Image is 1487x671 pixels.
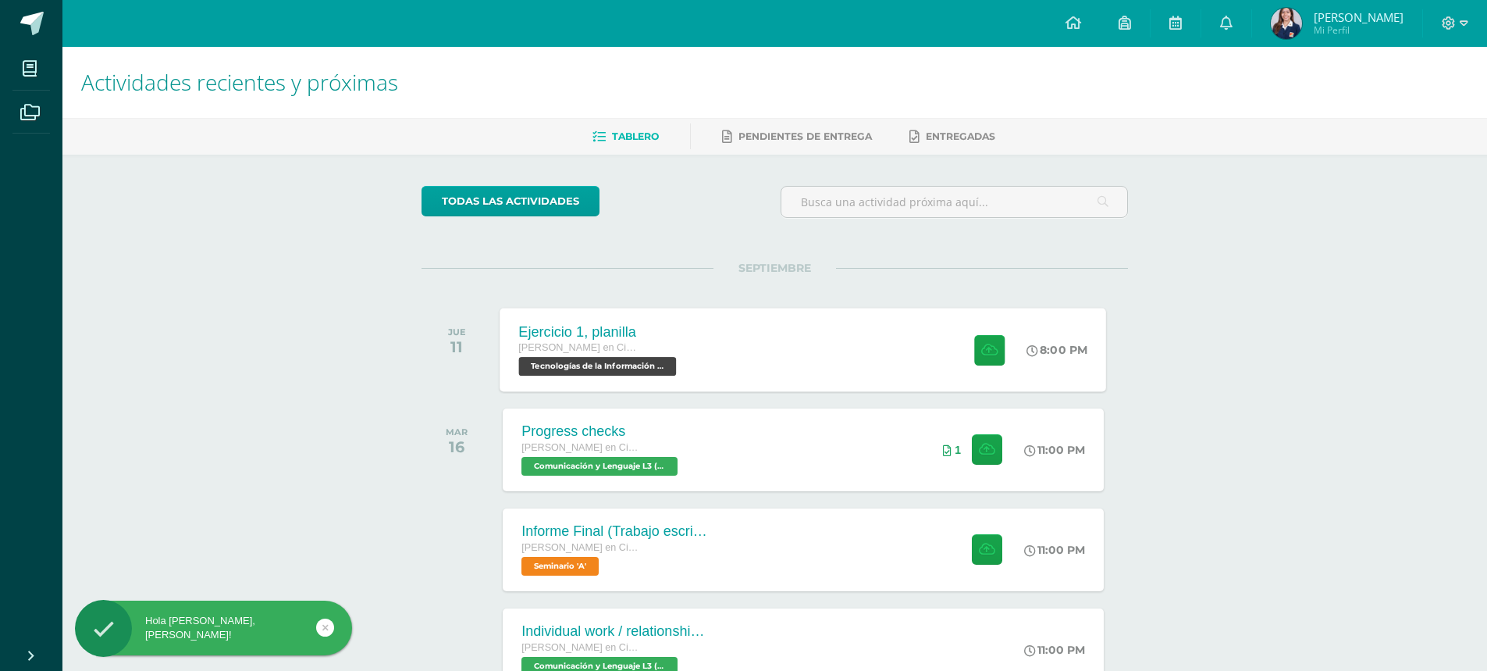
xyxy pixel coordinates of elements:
[446,437,468,456] div: 16
[738,130,872,142] span: Pendientes de entrega
[521,442,639,453] span: [PERSON_NAME] en Ciencias y Letras
[446,427,468,437] div: MAR
[713,261,836,275] span: SEPTIEMBRE
[926,130,995,142] span: Entregadas
[1027,343,1088,357] div: 8:00 PM
[448,327,466,337] div: JUE
[519,342,638,353] span: [PERSON_NAME] en Ciencias y Letras
[1024,643,1085,657] div: 11:00 PM
[909,124,995,149] a: Entregadas
[81,67,398,97] span: Actividades recientes y próximas
[781,187,1127,217] input: Busca una actividad próxima aquí...
[448,337,466,356] div: 11
[1024,543,1085,557] div: 11:00 PM
[519,357,677,376] span: Tecnologías de la Información y la Comunicación 5 'A'
[1314,9,1403,25] span: [PERSON_NAME]
[943,444,961,456] div: Archivos entregados
[521,523,709,540] div: Informe Final (Trabajo escrito)
[521,457,678,476] span: Comunicación y Lenguaje L3 (Inglés) 5 'A'
[955,444,961,456] span: 1
[612,130,659,142] span: Tablero
[1271,8,1302,39] img: 7149537406fec5d47b2fc25a05a92575.png
[722,124,872,149] a: Pendientes de entrega
[521,557,599,576] span: Seminario 'A'
[422,186,599,216] a: todas las Actividades
[1314,23,1403,37] span: Mi Perfil
[592,124,659,149] a: Tablero
[75,614,352,642] div: Hola [PERSON_NAME], [PERSON_NAME]!
[1024,443,1085,457] div: 11:00 PM
[521,542,639,553] span: [PERSON_NAME] en Ciencias y Letras
[519,323,681,340] div: Ejercicio 1, planilla
[521,623,709,640] div: Individual work / relationship glossary
[521,642,639,653] span: [PERSON_NAME] en Ciencias y Letras
[521,423,681,440] div: Progress checks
